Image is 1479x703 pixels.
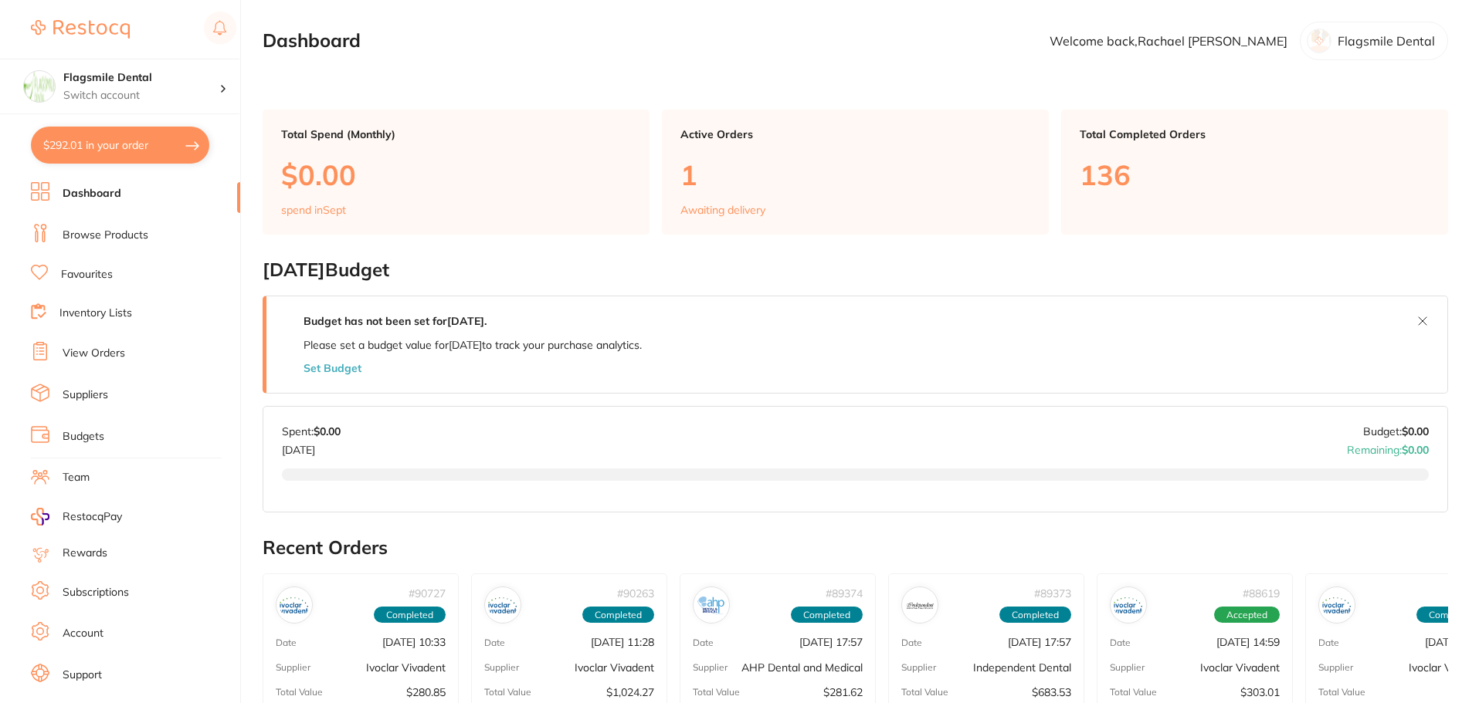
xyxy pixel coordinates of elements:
[1347,438,1429,456] p: Remaining:
[63,346,125,361] a: View Orders
[61,267,113,282] a: Favourites
[406,686,446,698] p: $280.85
[280,590,309,620] img: Ivoclar Vivadent
[1216,636,1280,648] p: [DATE] 14:59
[63,88,219,103] p: Switch account
[366,661,446,674] p: Ivoclar Vivadent
[484,687,531,698] p: Total Value
[901,637,922,648] p: Date
[263,537,1448,559] h2: Recent Orders
[999,607,1071,624] span: Completed
[374,607,446,624] span: Completed
[575,661,654,674] p: Ivoclar Vivadent
[63,668,102,683] a: Support
[1200,661,1280,674] p: Ivoclar Vivadent
[63,470,90,485] a: Team
[63,626,103,641] a: Account
[63,585,129,600] a: Subscriptions
[791,607,863,624] span: Completed
[1032,686,1071,698] p: $683.53
[282,438,341,456] p: [DATE]
[314,424,341,438] strong: $0.00
[901,687,948,698] p: Total Value
[63,186,121,201] a: Dashboard
[263,259,1448,281] h2: [DATE] Budget
[1322,590,1352,620] img: Ivoclar Vivadent
[973,661,1071,674] p: Independent Dental
[1402,443,1429,457] strong: $0.00
[1338,34,1435,48] p: Flagsmile Dental
[591,636,654,648] p: [DATE] 11:28
[693,687,740,698] p: Total Value
[484,662,519,673] p: Supplier
[31,508,49,526] img: RestocqPay
[1318,662,1353,673] p: Supplier
[1402,424,1429,438] strong: $0.00
[617,587,654,600] p: # 90263
[63,387,108,403] a: Suppliers
[680,159,1030,191] p: 1
[63,228,148,243] a: Browse Products
[697,590,726,620] img: AHP Dental and Medical
[1080,159,1430,191] p: 136
[276,662,310,673] p: Supplier
[63,70,219,86] h4: Flagsmile Dental
[1240,686,1280,698] p: $303.01
[1080,128,1430,140] p: Total Completed Orders
[304,314,487,328] strong: Budget has not been set for [DATE] .
[823,686,863,698] p: $281.62
[484,637,505,648] p: Date
[582,607,654,624] span: Completed
[1050,34,1287,48] p: Welcome back, Rachael [PERSON_NAME]
[680,204,765,216] p: Awaiting delivery
[905,590,935,620] img: Independent Dental
[31,12,130,47] a: Restocq Logo
[1061,110,1448,235] a: Total Completed Orders136
[304,339,642,351] p: Please set a budget value for [DATE] to track your purchase analytics.
[281,204,346,216] p: spend in Sept
[901,662,936,673] p: Supplier
[409,587,446,600] p: # 90727
[276,637,297,648] p: Date
[826,587,863,600] p: # 89374
[281,128,631,140] p: Total Spend (Monthly)
[1114,590,1143,620] img: Ivoclar Vivadent
[1008,636,1071,648] p: [DATE] 17:57
[1214,607,1280,624] span: Accepted
[382,636,446,648] p: [DATE] 10:33
[741,661,863,674] p: AHP Dental and Medical
[282,425,341,438] p: Spent:
[1243,587,1280,600] p: # 88619
[1110,637,1131,648] p: Date
[59,306,132,321] a: Inventory Lists
[680,128,1030,140] p: Active Orders
[63,429,104,444] a: Budgets
[1363,425,1429,438] p: Budget:
[31,127,209,164] button: $292.01 in your order
[693,662,728,673] p: Supplier
[662,110,1049,235] a: Active Orders1Awaiting delivery
[263,30,361,52] h2: Dashboard
[31,20,130,39] img: Restocq Logo
[304,362,361,374] button: Set Budget
[31,508,122,526] a: RestocqPay
[1318,637,1339,648] p: Date
[1110,687,1157,698] p: Total Value
[1110,662,1145,673] p: Supplier
[281,159,631,191] p: $0.00
[263,110,650,235] a: Total Spend (Monthly)$0.00spend inSept
[1318,687,1365,698] p: Total Value
[276,687,323,698] p: Total Value
[1034,587,1071,600] p: # 89373
[693,637,714,648] p: Date
[606,686,654,698] p: $1,024.27
[488,590,517,620] img: Ivoclar Vivadent
[63,509,122,525] span: RestocqPay
[63,546,107,561] a: Rewards
[24,71,55,102] img: Flagsmile Dental
[799,636,863,648] p: [DATE] 17:57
